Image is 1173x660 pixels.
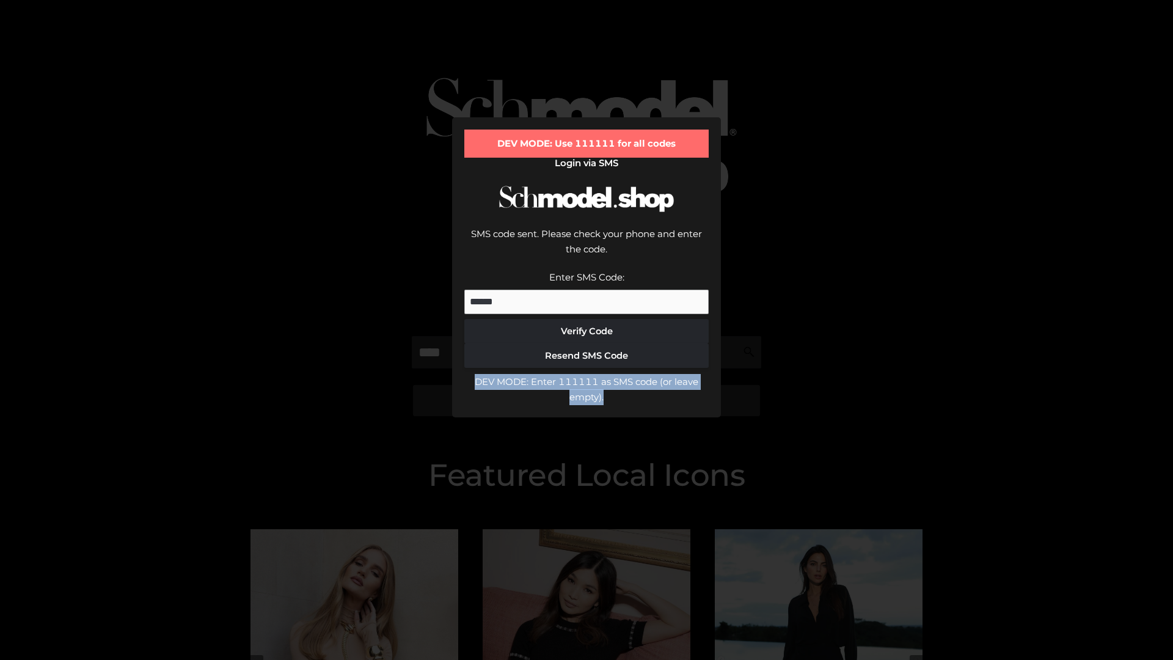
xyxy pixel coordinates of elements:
div: DEV MODE: Enter 111111 as SMS code (or leave empty). [464,374,709,405]
button: Verify Code [464,319,709,343]
button: Resend SMS Code [464,343,709,368]
img: Schmodel Logo [495,175,678,223]
h2: Login via SMS [464,158,709,169]
div: DEV MODE: Use 111111 for all codes [464,130,709,158]
div: SMS code sent. Please check your phone and enter the code. [464,226,709,269]
label: Enter SMS Code: [549,271,624,283]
